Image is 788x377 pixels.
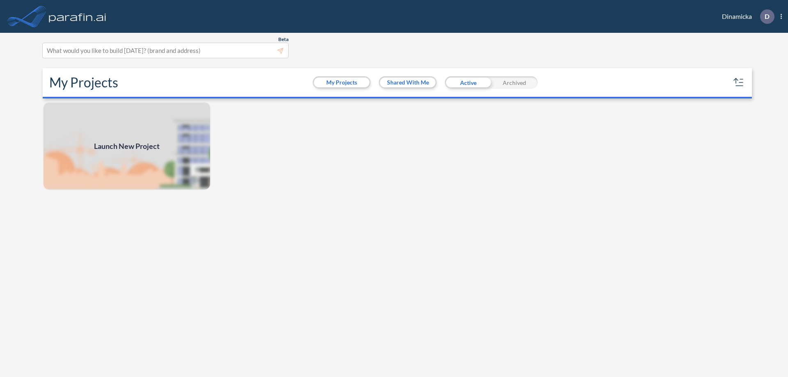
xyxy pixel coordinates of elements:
[732,76,745,89] button: sort
[710,9,782,24] div: Dinamicka
[445,76,491,89] div: Active
[380,78,435,87] button: Shared With Me
[278,36,289,43] span: Beta
[765,13,770,20] p: D
[49,75,118,90] h2: My Projects
[47,8,108,25] img: logo
[314,78,369,87] button: My Projects
[94,141,160,152] span: Launch New Project
[43,102,211,190] a: Launch New Project
[43,102,211,190] img: add
[491,76,538,89] div: Archived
